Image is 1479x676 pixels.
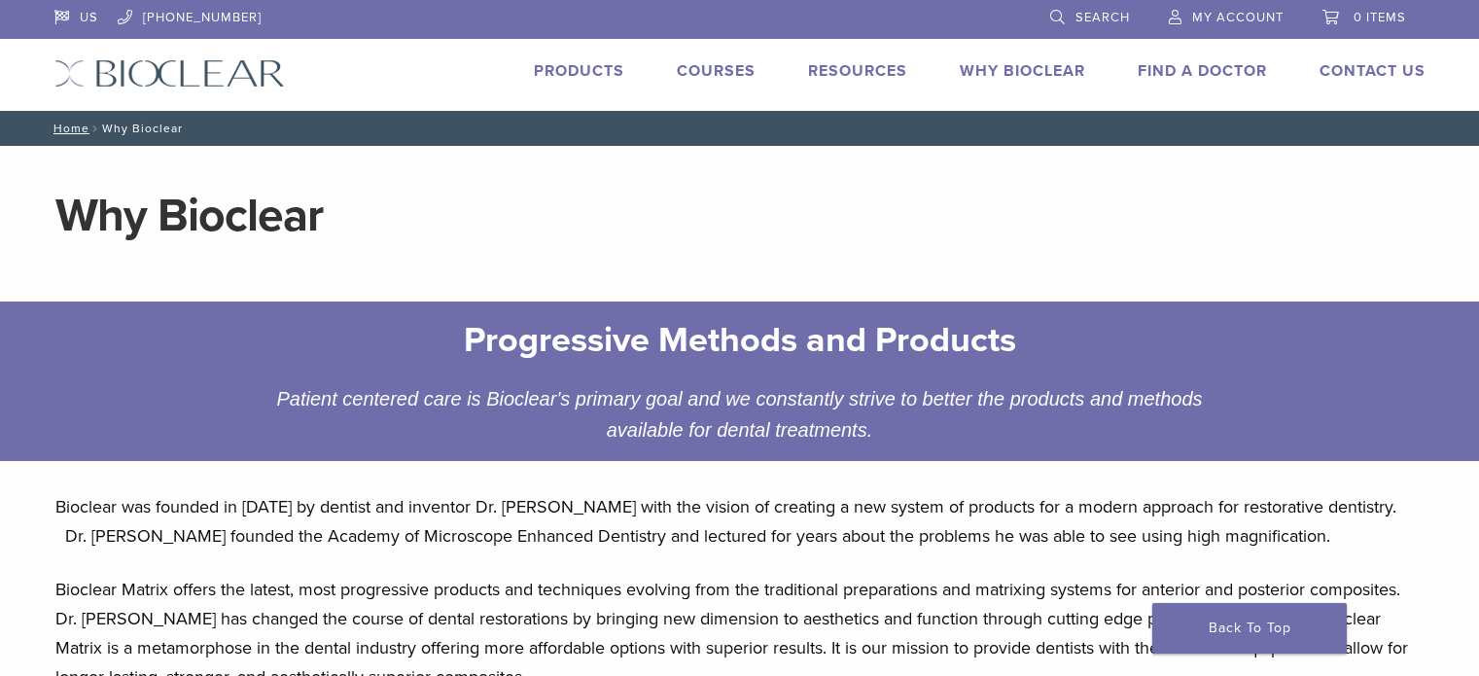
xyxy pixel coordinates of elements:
a: Back To Top [1152,603,1347,654]
a: Products [534,61,624,81]
a: Resources [808,61,907,81]
span: My Account [1192,10,1284,25]
a: Courses [677,61,756,81]
img: Bioclear [54,59,285,88]
span: 0 items [1354,10,1406,25]
h2: Progressive Methods and Products [262,317,1218,364]
div: Patient centered care is Bioclear's primary goal and we constantly strive to better the products ... [247,383,1233,445]
nav: Why Bioclear [40,111,1440,146]
a: Find A Doctor [1138,61,1267,81]
p: Bioclear was founded in [DATE] by dentist and inventor Dr. [PERSON_NAME] with the vision of creat... [55,492,1425,551]
h1: Why Bioclear [55,193,1425,239]
span: Search [1075,10,1130,25]
a: Home [48,122,89,135]
a: Why Bioclear [960,61,1085,81]
a: Contact Us [1320,61,1426,81]
span: / [89,124,102,133]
